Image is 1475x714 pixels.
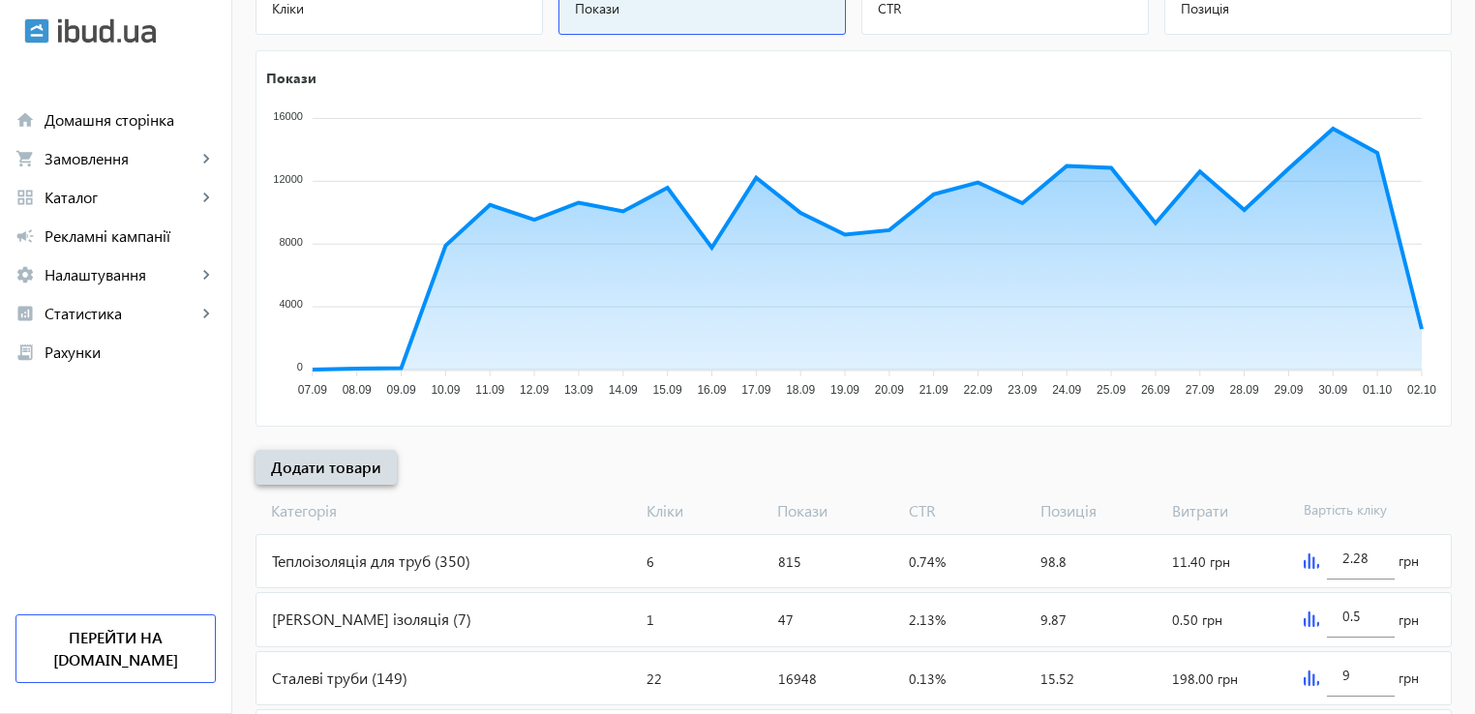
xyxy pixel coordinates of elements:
[778,610,794,629] span: 47
[1172,610,1222,629] span: 0.50 грн
[1164,500,1296,521] span: Витрати
[24,18,49,44] img: ibud.svg
[1399,551,1419,571] span: грн
[609,383,638,397] tspan: 14.09
[520,383,549,397] tspan: 12.09
[15,188,35,207] mat-icon: grid_view
[45,304,196,323] span: Статистика
[256,652,639,704] div: Сталеві труби (149)
[964,383,993,397] tspan: 22.09
[647,552,654,571] span: 6
[741,383,770,397] tspan: 17.09
[1172,552,1230,571] span: 11.40 грн
[1040,552,1067,571] span: 98.8
[279,236,302,248] tspan: 8000
[786,383,815,397] tspan: 18.09
[15,110,35,130] mat-icon: home
[653,383,682,397] tspan: 15.09
[1363,383,1392,397] tspan: 01.10
[279,298,302,310] tspan: 4000
[196,304,216,323] mat-icon: keyboard_arrow_right
[901,500,1033,521] span: CTR
[256,450,397,485] button: Додати товари
[15,342,35,362] mat-icon: receipt_long
[647,610,654,629] span: 1
[298,383,327,397] tspan: 07.09
[1052,383,1081,397] tspan: 24.09
[830,383,859,397] tspan: 19.09
[58,18,156,44] img: ibud_text.svg
[45,188,196,207] span: Каталог
[45,265,196,284] span: Налаштування
[875,383,904,397] tspan: 20.09
[45,110,216,130] span: Домашня сторінка
[647,669,662,688] span: 22
[343,383,372,397] tspan: 08.09
[45,226,216,246] span: Рекламні кампанії
[1040,610,1067,629] span: 9.87
[1141,383,1170,397] tspan: 26.09
[256,500,639,521] span: Категорія
[1274,383,1303,397] tspan: 29.09
[1097,383,1126,397] tspan: 25.09
[639,500,770,521] span: Кліки
[909,610,946,629] span: 2.13%
[1304,553,1319,569] img: graph.svg
[1318,383,1347,397] tspan: 30.09
[1186,383,1215,397] tspan: 27.09
[1399,669,1419,688] span: грн
[196,188,216,207] mat-icon: keyboard_arrow_right
[15,149,35,168] mat-icon: shopping_cart
[697,383,726,397] tspan: 16.09
[15,265,35,284] mat-icon: settings
[1008,383,1037,397] tspan: 23.09
[1296,500,1428,521] span: Вартість кліку
[475,383,504,397] tspan: 11.09
[1040,669,1074,688] span: 15.52
[1230,383,1259,397] tspan: 28.09
[387,383,416,397] tspan: 09.09
[778,669,817,688] span: 16948
[196,149,216,168] mat-icon: keyboard_arrow_right
[909,669,946,688] span: 0.13%
[909,552,946,571] span: 0.74%
[15,614,216,683] a: Перейти на [DOMAIN_NAME]
[15,226,35,246] mat-icon: campaign
[273,110,303,122] tspan: 16000
[297,361,303,372] tspan: 0
[1304,670,1319,686] img: graph.svg
[431,383,460,397] tspan: 10.09
[256,593,639,645] div: [PERSON_NAME] ізоляція (7)
[1172,669,1238,688] span: 198.00 грн
[1399,610,1419,630] span: грн
[266,68,316,86] text: Покази
[769,500,901,521] span: Покази
[1033,500,1164,521] span: Позиція
[564,383,593,397] tspan: 13.09
[778,552,801,571] span: 815
[15,304,35,323] mat-icon: analytics
[271,457,381,478] span: Додати товари
[1304,611,1319,627] img: graph.svg
[196,265,216,284] mat-icon: keyboard_arrow_right
[45,342,216,362] span: Рахунки
[273,173,303,185] tspan: 12000
[919,383,948,397] tspan: 21.09
[1407,383,1436,397] tspan: 02.10
[256,535,639,587] div: Теплоізоляція для труб (350)
[45,149,196,168] span: Замовлення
